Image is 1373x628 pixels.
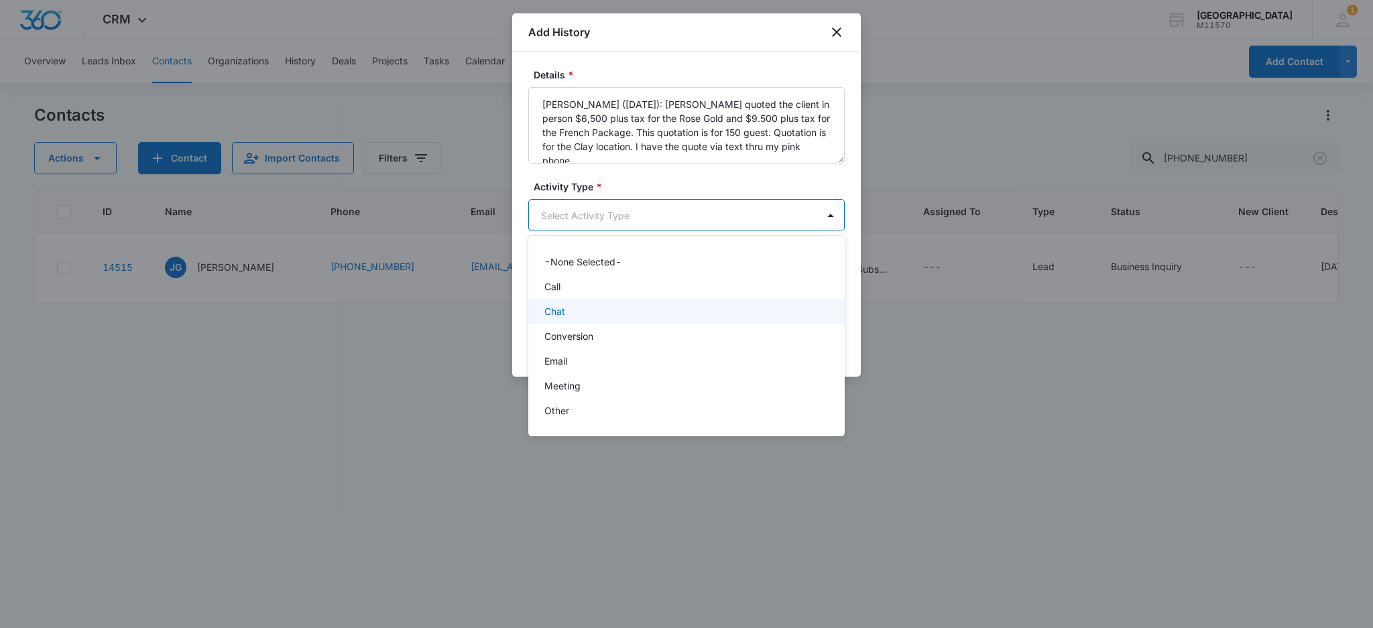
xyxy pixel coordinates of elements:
[544,255,621,269] p: -None Selected-
[544,403,569,418] p: Other
[544,379,581,393] p: Meeting
[544,279,560,294] p: Call
[544,329,593,343] p: Conversion
[544,354,567,368] p: Email
[544,304,565,318] p: Chat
